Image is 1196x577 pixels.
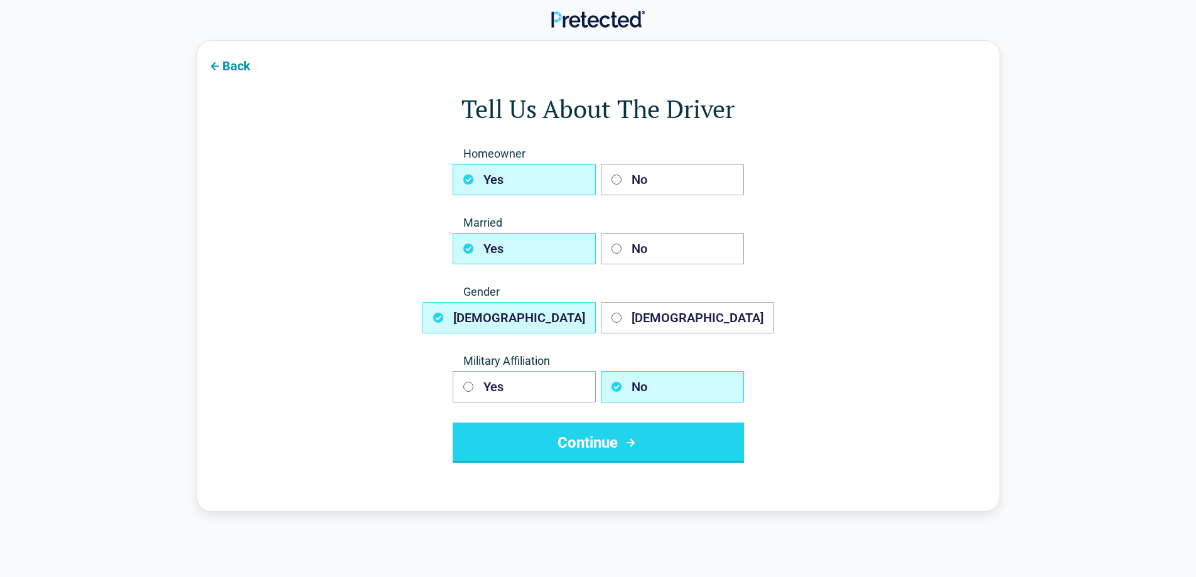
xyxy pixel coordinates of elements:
button: [DEMOGRAPHIC_DATA] [423,302,596,333]
button: Yes [453,164,596,195]
button: Yes [453,233,596,264]
button: Continue [453,423,744,463]
h1: Tell Us About The Driver [247,91,949,126]
span: Married [453,215,744,230]
button: No [601,371,744,402]
button: Back [197,51,261,79]
span: Military Affiliation [453,353,744,369]
button: [DEMOGRAPHIC_DATA] [601,302,774,333]
button: Yes [453,371,596,402]
span: Gender [453,284,744,299]
button: No [601,233,744,264]
span: Homeowner [453,146,744,161]
button: No [601,164,744,195]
